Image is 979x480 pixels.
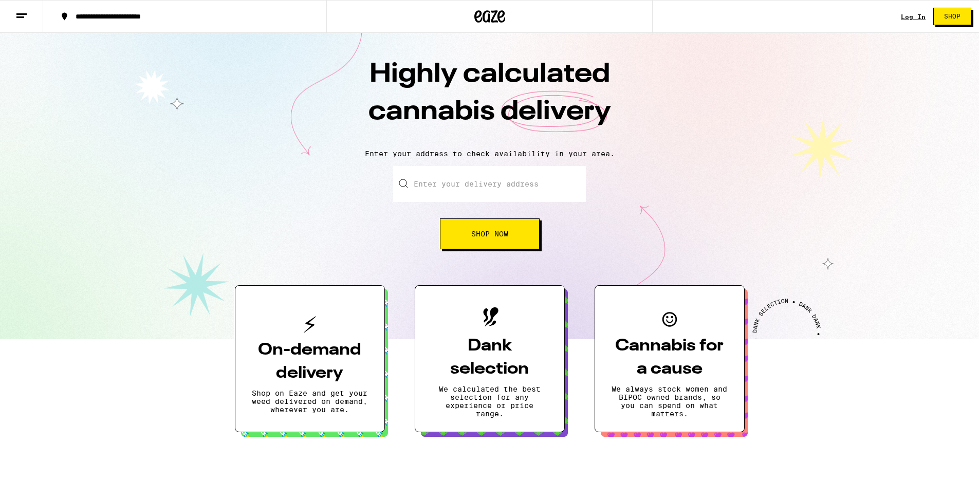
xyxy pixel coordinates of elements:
[235,285,385,432] button: On-demand deliveryShop on Eaze and get your weed delivered on demand, wherever you are.
[252,389,368,414] p: Shop on Eaze and get your weed delivered on demand, wherever you are.
[944,13,960,20] span: Shop
[10,150,969,158] p: Enter your address to check availability in your area.
[471,230,508,237] span: Shop Now
[595,285,745,432] button: Cannabis for a causeWe always stock women and BIPOC owned brands, so you can spend on what matters.
[612,335,728,381] h3: Cannabis for a cause
[926,8,979,25] a: Shop
[393,166,586,202] input: Enter your delivery address
[901,13,926,20] a: Log In
[612,385,728,418] p: We always stock women and BIPOC owned brands, so you can spend on what matters.
[440,218,540,249] button: Shop Now
[432,385,548,418] p: We calculated the best selection for any experience or price range.
[933,8,971,25] button: Shop
[310,56,670,141] h1: Highly calculated cannabis delivery
[415,285,565,432] button: Dank selectionWe calculated the best selection for any experience or price range.
[432,335,548,381] h3: Dank selection
[252,339,368,385] h3: On-demand delivery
